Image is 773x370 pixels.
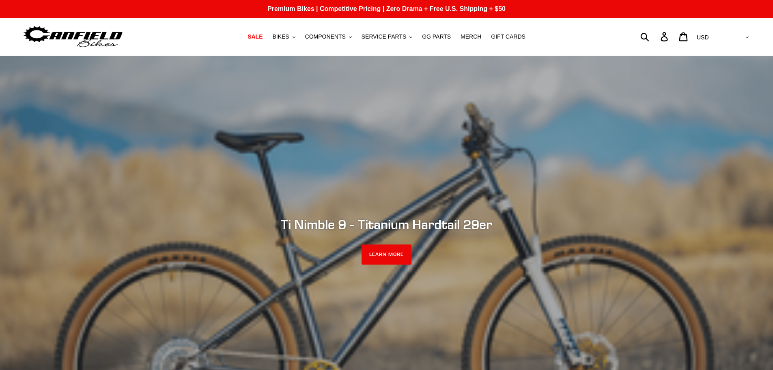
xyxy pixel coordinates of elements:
h2: Ti Nimble 9 - Titanium Hardtail 29er [166,217,608,232]
span: COMPONENTS [305,33,346,40]
a: LEARN MORE [362,245,411,265]
span: GG PARTS [422,33,451,40]
button: COMPONENTS [301,31,356,42]
span: GIFT CARDS [491,33,525,40]
a: GG PARTS [418,31,455,42]
a: MERCH [456,31,485,42]
span: SERVICE PARTS [362,33,406,40]
button: SERVICE PARTS [357,31,416,42]
a: SALE [243,31,267,42]
span: MERCH [461,33,481,40]
span: SALE [248,33,263,40]
input: Search [645,28,665,45]
img: Canfield Bikes [22,24,124,50]
button: BIKES [268,31,299,42]
span: BIKES [272,33,289,40]
a: GIFT CARDS [487,31,530,42]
